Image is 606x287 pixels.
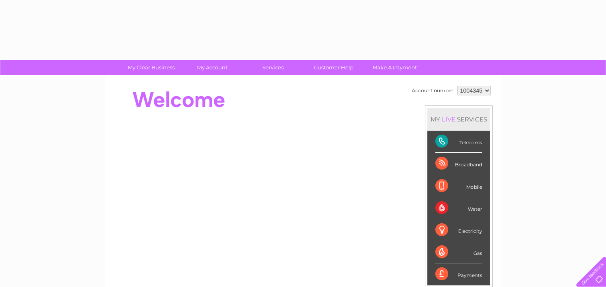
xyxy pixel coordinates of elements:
a: My Account [179,60,245,75]
div: Broadband [435,153,482,175]
a: Customer Help [301,60,367,75]
div: Telecoms [435,131,482,153]
div: Water [435,197,482,219]
a: My Clear Business [118,60,184,75]
div: Mobile [435,175,482,197]
div: Gas [435,241,482,263]
div: Payments [435,263,482,285]
div: Electricity [435,219,482,241]
a: Make A Payment [362,60,428,75]
div: LIVE [440,115,457,123]
td: Account number [410,84,455,97]
div: MY SERVICES [427,108,490,131]
a: Services [240,60,306,75]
